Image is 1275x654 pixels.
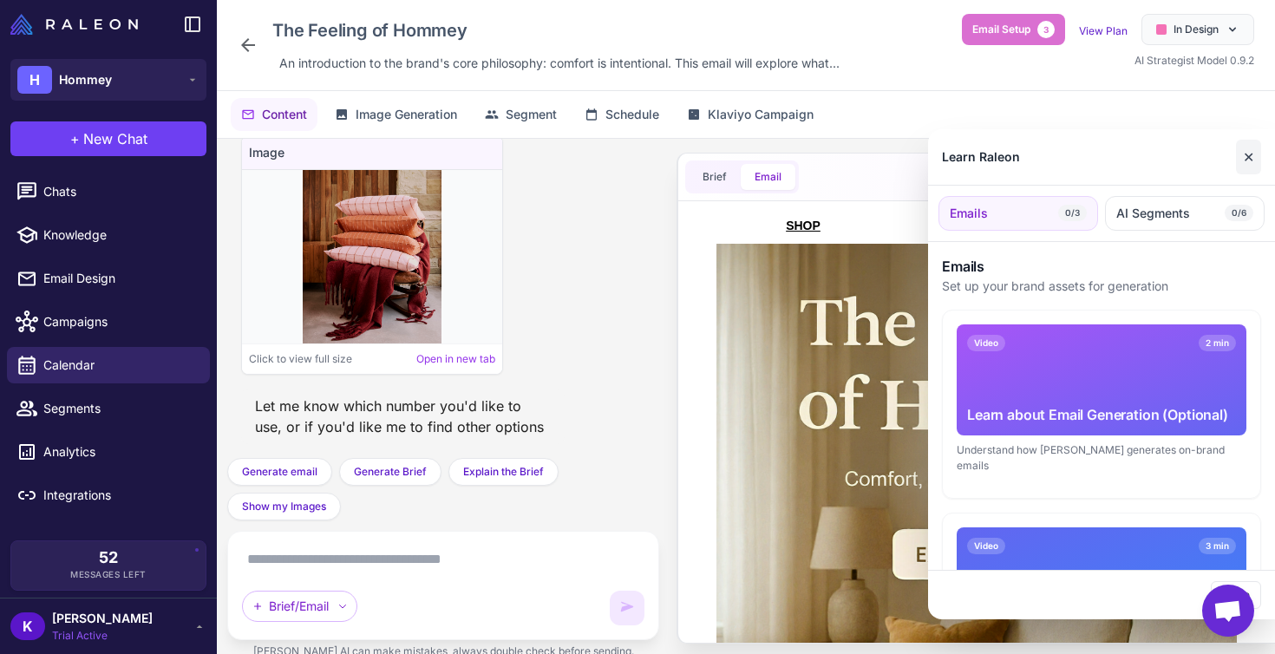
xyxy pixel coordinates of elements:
[967,335,1005,351] span: Video
[1199,335,1236,351] span: 2 min
[938,196,1098,231] button: Emails0/3
[942,147,1020,167] div: Learn Raleon
[398,10,490,24] a: BEST SELLERS
[1105,196,1265,231] button: AI Segments0/6
[227,10,314,24] a: COLLECTIONS
[80,10,114,24] a: SHOP
[942,256,1261,277] h3: Emails
[1236,140,1261,174] button: Close
[1202,585,1254,637] div: Open chat
[957,442,1246,474] div: Understand how [PERSON_NAME] generates on-brand emails
[967,538,1005,554] span: Video
[1211,581,1261,609] button: Close
[1199,538,1236,554] span: 3 min
[1116,204,1190,223] span: AI Segments
[967,404,1236,425] div: Learn about Email Generation (Optional)
[950,204,988,223] span: Emails
[942,277,1261,296] p: Set up your brand assets for generation
[1058,205,1087,222] span: 0/3
[1225,205,1253,222] span: 0/6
